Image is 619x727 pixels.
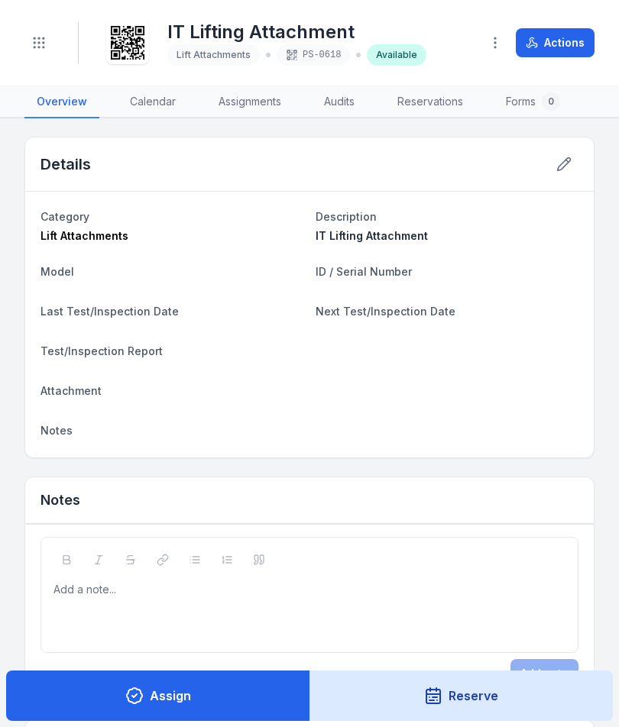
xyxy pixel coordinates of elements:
button: Toggle navigation [24,28,53,57]
span: Lift Attachments [177,49,251,60]
span: Attachment [41,384,102,397]
span: Lift Attachments [41,229,128,242]
span: Last Test/Inspection Date [41,305,179,318]
a: Assignments [206,86,293,118]
a: Forms0 [494,86,572,118]
a: Calendar [118,86,188,118]
a: Audits [312,86,367,118]
span: ID / Serial Number [316,265,412,278]
div: Available [367,44,426,66]
button: Reserve [309,670,614,721]
button: Actions [516,28,595,57]
a: Overview [24,86,99,118]
span: IT Lifting Attachment [316,229,428,242]
span: Description [316,210,377,223]
span: Category [41,210,89,223]
div: 0 [542,92,560,111]
h3: Notes [41,490,80,511]
button: Assign [6,670,310,721]
span: Test/Inspection Report [41,344,163,357]
h1: IT Lifting Attachment [167,20,426,44]
h2: Details [41,153,91,175]
span: Notes [41,424,73,437]
span: Model [41,265,74,278]
div: PS-0618 [277,44,350,66]
span: Next Test/Inspection Date [316,305,455,318]
a: Reservations [385,86,475,118]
